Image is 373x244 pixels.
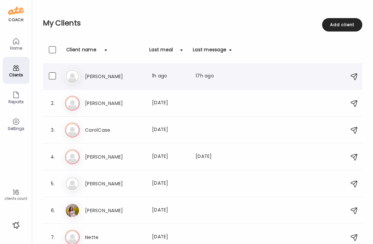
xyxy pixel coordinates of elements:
[2,196,29,201] div: clients count
[196,72,232,80] div: 17h ago
[49,153,57,161] div: 4.
[152,126,188,134] div: [DATE]
[85,233,144,241] h3: Nette
[4,126,28,131] div: Settings
[49,99,57,107] div: 2.
[152,206,188,215] div: [DATE]
[152,153,188,161] div: [DATE]
[152,72,188,80] div: 1h ago
[193,46,226,57] div: Last message
[85,126,144,134] h3: CarolCase
[85,206,144,215] h3: [PERSON_NAME]
[196,153,232,161] div: [DATE]
[85,72,144,80] h3: [PERSON_NAME]
[85,99,144,107] h3: [PERSON_NAME]
[49,206,57,215] div: 6.
[8,5,24,16] img: ate
[8,17,23,23] div: coach
[49,233,57,241] div: 7.
[152,180,188,188] div: [DATE]
[4,100,28,104] div: Reports
[152,99,188,107] div: [DATE]
[85,153,144,161] h3: [PERSON_NAME]
[66,46,96,57] div: Client name
[49,126,57,134] div: 3.
[152,233,188,241] div: [DATE]
[2,188,29,196] div: 16
[43,18,362,28] h2: My Clients
[4,73,28,77] div: Clients
[4,46,28,50] div: Home
[322,18,362,32] div: Add client
[49,180,57,188] div: 5.
[149,46,173,57] div: Last meal
[85,180,144,188] h3: [PERSON_NAME]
